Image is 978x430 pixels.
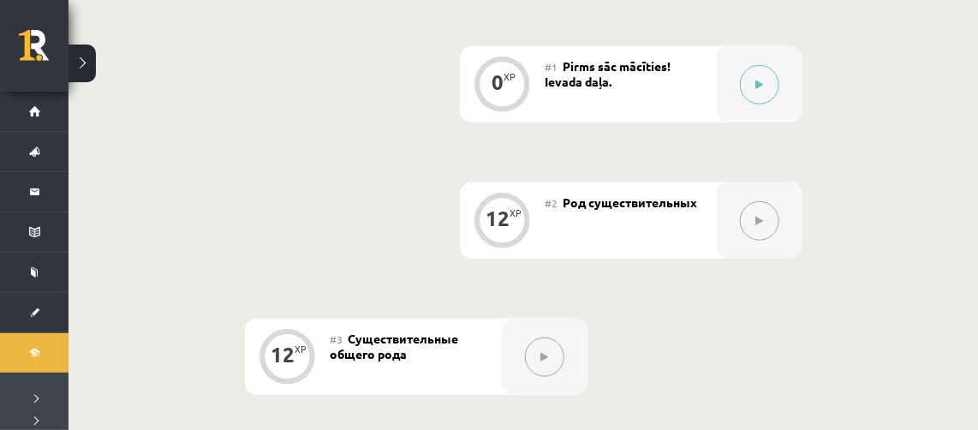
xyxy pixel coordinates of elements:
a: Rīgas 1. Tālmācības vidusskola [19,30,69,73]
span: #3 [331,332,343,346]
span: #1 [546,60,558,74]
span: Cуществительные общего рода [331,331,459,361]
div: 0 [492,75,504,90]
div: XP [510,208,522,218]
div: 12 [271,347,295,362]
div: XP [295,344,307,354]
div: 12 [486,211,510,226]
span: Pirms sāc mācīties! Ievada daļa. [546,58,671,89]
div: XP [504,72,516,81]
span: Род существительных [564,194,698,210]
span: #2 [546,196,558,210]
